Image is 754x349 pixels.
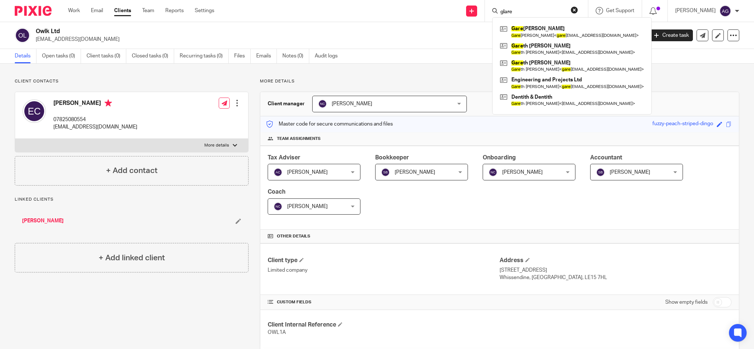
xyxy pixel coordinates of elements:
span: OWL1A [268,330,286,335]
span: Onboarding [483,155,516,161]
h4: Address [500,257,732,264]
span: Coach [268,189,285,195]
p: [EMAIL_ADDRESS][DOMAIN_NAME] [36,36,639,43]
a: Emails [256,49,277,63]
span: Get Support [606,8,634,13]
a: Recurring tasks (0) [180,49,229,63]
p: More details [204,142,229,148]
span: [PERSON_NAME] [287,204,328,209]
span: Tax Adviser [268,155,300,161]
a: Clients [114,7,131,14]
a: Closed tasks (0) [132,49,174,63]
img: Pixie [15,6,52,16]
h2: Owlk Ltd [36,28,518,35]
span: [PERSON_NAME] [287,170,328,175]
img: svg%3E [596,168,605,177]
h4: + Add linked client [99,252,165,264]
a: Open tasks (0) [42,49,81,63]
h4: Client type [268,257,500,264]
img: svg%3E [22,99,46,123]
input: Search [500,9,566,15]
p: Master code for secure communications and files [266,120,393,128]
span: Accountant [590,155,622,161]
a: Audit logs [315,49,343,63]
h4: [PERSON_NAME] [53,99,137,109]
h4: + Add contact [106,165,158,176]
p: [PERSON_NAME] [675,7,716,14]
span: Other details [277,233,310,239]
a: Files [234,49,251,63]
button: Clear [571,6,578,14]
label: Show empty fields [665,299,708,306]
h3: Client manager [268,100,305,107]
span: Team assignments [277,136,321,142]
img: svg%3E [274,168,282,177]
p: 07825080554 [53,116,137,123]
span: [PERSON_NAME] [332,101,372,106]
a: Email [91,7,103,14]
a: Create task [650,29,693,41]
p: Client contacts [15,78,249,84]
p: Limited company [268,267,500,274]
a: Work [68,7,80,14]
img: svg%3E [489,168,497,177]
a: Settings [195,7,214,14]
img: svg%3E [719,5,731,17]
a: Details [15,49,36,63]
span: [PERSON_NAME] [395,170,435,175]
a: Notes (0) [282,49,309,63]
p: Whissendine, [GEOGRAPHIC_DATA], LE15 7HL [500,274,732,281]
a: [PERSON_NAME] [22,217,64,225]
span: [PERSON_NAME] [610,170,650,175]
a: Team [142,7,154,14]
div: fuzzy-peach-striped-dingo [652,120,713,128]
a: Client tasks (0) [87,49,126,63]
a: Reports [165,7,184,14]
p: [STREET_ADDRESS] [500,267,732,274]
img: svg%3E [15,28,30,43]
img: svg%3E [274,202,282,211]
p: More details [260,78,739,84]
h4: Client Internal Reference [268,321,500,329]
img: svg%3E [381,168,390,177]
p: [EMAIL_ADDRESS][DOMAIN_NAME] [53,123,137,131]
span: Bookkeeper [375,155,409,161]
h4: CUSTOM FIELDS [268,299,500,305]
span: [PERSON_NAME] [502,170,543,175]
img: svg%3E [318,99,327,108]
i: Primary [105,99,112,107]
p: Linked clients [15,197,249,202]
